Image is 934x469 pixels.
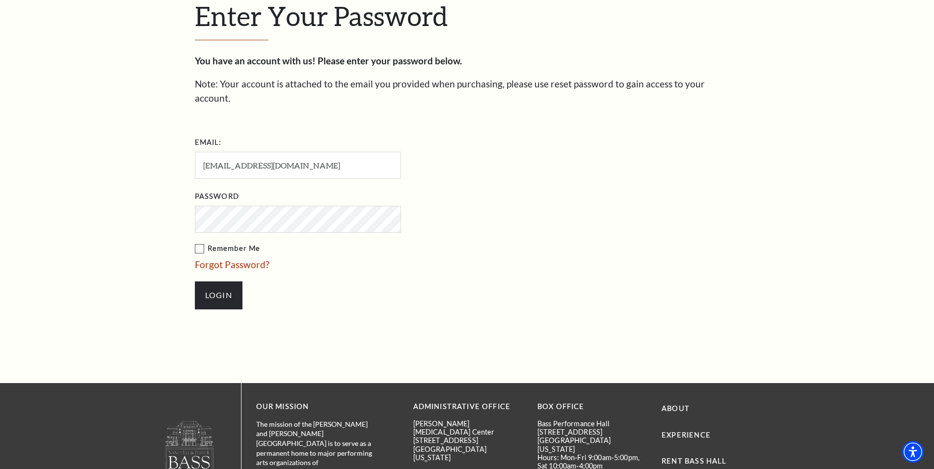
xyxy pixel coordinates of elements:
[537,428,647,436] p: [STREET_ADDRESS]
[195,77,740,105] p: Note: Your account is attached to the email you provided when purchasing, please use reset passwo...
[537,436,647,453] p: [GEOGRAPHIC_DATA][US_STATE]
[195,137,222,149] label: Email:
[318,55,462,66] strong: Please enter your password below.
[537,419,647,428] p: Bass Performance Hall
[195,55,316,66] strong: You have an account with us!
[195,259,269,270] a: Forgot Password?
[413,436,523,444] p: [STREET_ADDRESS]
[195,152,401,179] input: Required
[256,401,379,413] p: OUR MISSION
[413,401,523,413] p: Administrative Office
[902,441,924,463] div: Accessibility Menu
[662,457,726,465] a: Rent Bass Hall
[195,191,239,203] label: Password
[537,401,647,413] p: BOX OFFICE
[662,404,690,413] a: About
[662,431,711,439] a: Experience
[413,445,523,462] p: [GEOGRAPHIC_DATA][US_STATE]
[195,281,242,309] input: Submit button
[195,243,499,255] label: Remember Me
[413,419,523,437] p: [PERSON_NAME][MEDICAL_DATA] Center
